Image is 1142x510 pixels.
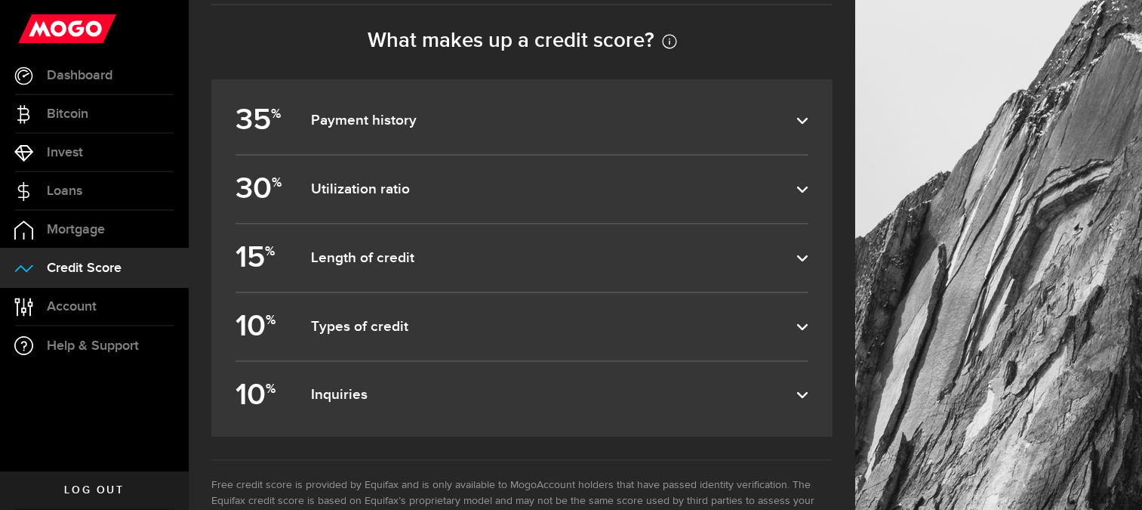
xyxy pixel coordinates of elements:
[47,69,112,82] span: Dashboard
[272,175,282,191] sup: %
[311,249,796,267] dfn: Length of credit
[64,485,124,496] span: Log out
[235,233,285,283] b: 15
[47,223,105,236] span: Mortgage
[271,107,281,122] sup: %
[47,261,122,275] span: Credit Score
[211,28,833,53] h2: What makes up a credit score?
[235,302,285,351] b: 10
[47,184,82,198] span: Loans
[235,165,285,214] b: 30
[311,386,796,404] dfn: Inquiries
[47,339,139,353] span: Help & Support
[47,107,88,121] span: Bitcoin
[265,244,275,260] sup: %
[266,381,275,397] sup: %
[47,300,97,314] span: Account
[311,181,796,199] dfn: Utilization ratio
[311,318,796,336] dfn: Types of credit
[47,146,83,159] span: Invest
[12,6,57,51] button: Open LiveChat chat widget
[235,96,285,145] b: 35
[311,112,796,130] dfn: Payment history
[266,313,275,329] sup: %
[235,371,285,420] b: 10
